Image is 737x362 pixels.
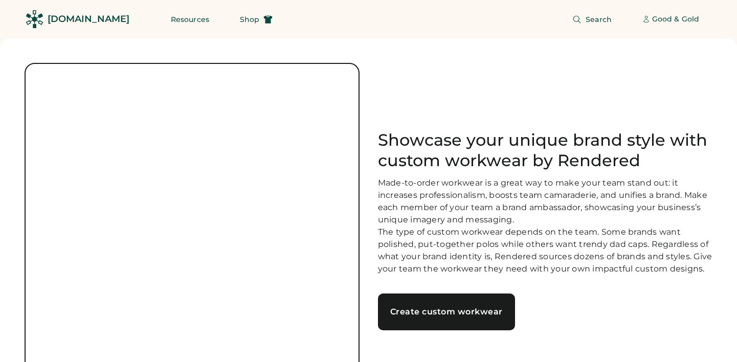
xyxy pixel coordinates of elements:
[378,130,713,171] h1: Showcase your unique brand style with custom workwear by Rendered
[26,10,43,28] img: Rendered Logo - Screens
[48,13,129,26] div: [DOMAIN_NAME]
[378,293,515,330] a: Create custom workwear
[159,9,221,30] button: Resources
[390,308,503,316] div: Create custom workwear
[240,16,259,23] span: Shop
[586,16,612,23] span: Search
[560,9,624,30] button: Search
[652,14,699,25] div: Good & Gold
[228,9,285,30] button: Shop
[378,177,713,275] div: Made-to-order workwear is a great way to make your team stand out: it increases professionalism, ...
